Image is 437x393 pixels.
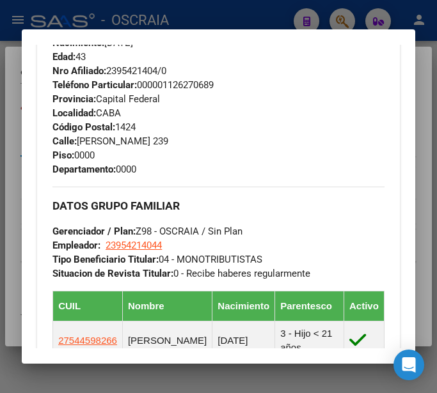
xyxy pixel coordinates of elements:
td: [PERSON_NAME] [122,321,212,360]
strong: Nro Afiliado: [52,65,106,77]
h3: DATOS GRUPO FAMILIAR [52,199,385,213]
strong: Edad: [52,51,75,63]
strong: Localidad: [52,107,96,119]
th: Activo [344,291,385,321]
span: 43 [52,51,86,63]
th: CUIL [53,291,123,321]
span: 1424 [52,121,136,133]
strong: Empleador: [52,240,100,251]
th: Parentesco [275,291,344,321]
strong: Piso: [52,150,74,161]
th: Nacimiento [212,291,275,321]
th: Nombre [122,291,212,321]
strong: Calle: [52,135,77,147]
span: 000001126270689 [52,79,214,91]
strong: Provincia: [52,93,96,105]
span: 0000 [52,150,95,161]
span: 04 - MONOTRIBUTISTAS [52,254,262,265]
strong: Tipo Beneficiario Titular: [52,254,159,265]
span: 0000 [52,164,136,175]
span: Z98 - OSCRAIA / Sin Plan [52,226,242,237]
strong: Situacion de Revista Titular: [52,268,173,279]
span: [PERSON_NAME] 239 [52,135,168,147]
span: 0 - Recibe haberes regularmente [52,268,310,279]
span: Capital Federal [52,93,160,105]
strong: Código Postal: [52,121,115,133]
span: 23954214044 [106,240,162,251]
strong: Teléfono Particular: [52,79,137,91]
span: 2395421404/0 [52,65,166,77]
div: Open Intercom Messenger [393,350,424,380]
strong: Gerenciador / Plan: [52,226,136,237]
span: CABA [52,107,121,119]
td: [DATE] [212,321,275,360]
td: 3 - Hijo < 21 años [275,321,344,360]
span: 27544598266 [58,335,117,346]
strong: Departamento: [52,164,116,175]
